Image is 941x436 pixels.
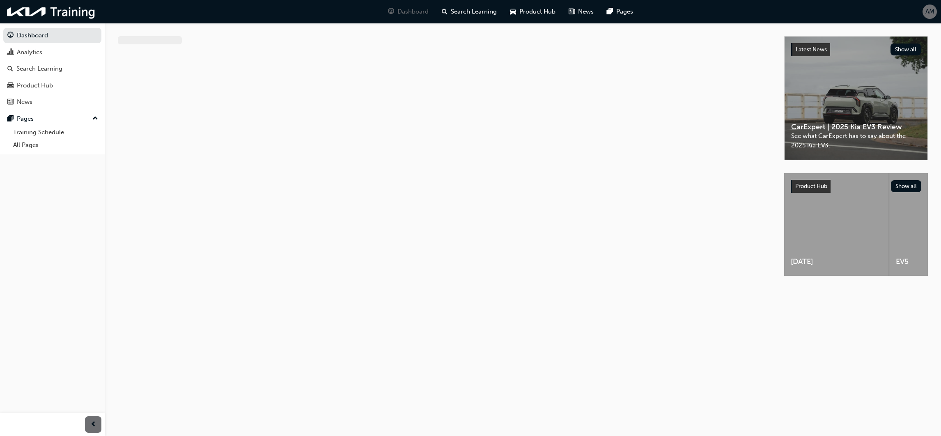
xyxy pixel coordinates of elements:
a: search-iconSearch Learning [435,3,503,20]
span: Search Learning [451,7,497,16]
a: Latest NewsShow all [791,43,921,56]
button: DashboardAnalyticsSearch LearningProduct HubNews [3,26,101,111]
button: AM [923,5,937,19]
a: All Pages [10,139,101,151]
span: car-icon [7,82,14,89]
span: car-icon [510,7,516,17]
span: Latest News [796,46,827,53]
span: news-icon [569,7,575,17]
span: pages-icon [607,7,613,17]
a: News [3,94,101,110]
span: guage-icon [388,7,394,17]
span: Dashboard [397,7,429,16]
span: Product Hub [795,183,827,190]
a: Product HubShow all [791,180,921,193]
a: Dashboard [3,28,101,43]
a: Product Hub [3,78,101,93]
a: Analytics [3,45,101,60]
span: See what CarExpert has to say about the 2025 Kia EV3. [791,131,921,150]
button: Show all [891,44,921,55]
a: Search Learning [3,61,101,76]
span: prev-icon [90,420,96,430]
a: car-iconProduct Hub [503,3,562,20]
a: Latest NewsShow allCarExpert | 2025 Kia EV3 ReviewSee what CarExpert has to say about the 2025 Ki... [784,36,928,160]
span: Product Hub [519,7,555,16]
span: AM [925,7,934,16]
div: Product Hub [17,81,53,90]
span: search-icon [442,7,448,17]
span: up-icon [92,113,98,124]
div: Analytics [17,48,42,57]
a: [DATE] [784,173,889,276]
span: News [578,7,594,16]
button: Pages [3,111,101,126]
a: Training Schedule [10,126,101,139]
span: CarExpert | 2025 Kia EV3 Review [791,122,921,132]
a: guage-iconDashboard [381,3,435,20]
span: pages-icon [7,115,14,123]
button: Show all [891,180,922,192]
a: pages-iconPages [600,3,640,20]
div: Search Learning [16,64,62,73]
div: News [17,97,32,107]
span: chart-icon [7,49,14,56]
div: Pages [17,114,34,124]
span: news-icon [7,99,14,106]
span: guage-icon [7,32,14,39]
span: Pages [616,7,633,16]
img: kia-training [4,3,99,20]
a: news-iconNews [562,3,600,20]
span: [DATE] [791,257,882,266]
span: search-icon [7,65,13,73]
